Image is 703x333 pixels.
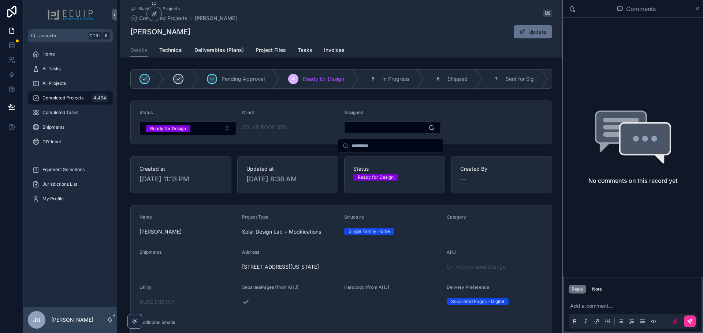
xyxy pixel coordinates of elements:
a: Home [28,48,113,61]
span: Sent for Sig [506,75,534,83]
button: Update [514,25,552,38]
div: Separated Pages - Digital [451,298,504,305]
a: [PERSON_NAME] [195,15,237,22]
a: Completed Projects4,494 [28,91,113,105]
a: Deliverables (Plans) [194,43,244,58]
span: Equiment Selections [42,167,85,173]
span: Created at [140,165,222,173]
span: K [103,33,109,39]
a: Un-incorporated Orange [447,263,506,270]
span: In Progress [382,75,409,83]
span: DIY Input [42,139,61,145]
span: Address [242,249,259,255]
span: Completed Projects [42,95,83,101]
span: Comments [626,4,656,13]
span: -- [447,228,451,235]
a: Technical [159,43,183,58]
span: Completed Tasks [42,110,78,116]
span: Deliverables (Plans) [194,46,244,54]
a: Shipments [28,121,113,134]
span: JB [33,315,40,324]
span: Client [242,110,254,115]
span: Status [353,165,436,173]
span: Ready for Design [303,75,344,83]
span: -- [460,174,466,184]
span: 5 [372,76,374,82]
span: Structure [344,214,364,220]
a: Tasks [298,43,312,58]
span: Hardcopy (from AHJ) [344,284,389,290]
a: Equiment Selections [28,163,113,176]
span: Additional Emails [140,319,175,325]
span: AHJ [447,249,456,255]
a: DUKE ENERGY [140,298,175,306]
button: Reply [569,285,586,294]
span: Project Type [242,214,268,220]
span: Created By [460,165,543,173]
span: Solar Design Lab + Modifications [242,228,321,235]
h1: [PERSON_NAME] [130,27,190,37]
div: Ready for Design [150,125,186,132]
a: SOLAR ROOF GEN [242,124,287,131]
span: Assigned [344,110,363,115]
div: Ready for Design [358,174,394,181]
span: Shipments [140,249,161,255]
button: Jump to...CtrlK [28,29,113,42]
a: Invoices [324,43,345,58]
a: Completed Projects [130,15,187,22]
a: My Profile [28,192,113,205]
span: Name [140,214,152,220]
span: Shipped [447,75,468,83]
span: -- [344,298,349,306]
p: [PERSON_NAME] [51,316,93,323]
a: Details [130,43,148,57]
a: Completed Tasks [28,106,113,119]
span: [DATE] 11:13 PM [140,174,222,184]
span: Pending Approval [222,75,265,83]
span: [PERSON_NAME] [140,228,236,235]
span: Ctrl [89,32,102,39]
div: scrollable content [23,42,117,215]
span: Utility [140,284,152,290]
div: 4,494 [92,94,108,102]
a: Project Files [256,43,286,58]
button: Select Button [344,121,441,134]
span: Updated at [246,165,329,173]
span: Category [447,214,466,220]
span: Jump to... [39,33,86,39]
span: Home [42,51,55,57]
span: -- [140,263,144,270]
span: 6 [437,76,439,82]
a: All Tasks [28,62,113,75]
span: Shipments [42,124,64,130]
span: All Projects [42,80,66,86]
span: Status [140,110,153,115]
span: Tasks [298,46,312,54]
span: My Profile [42,196,64,202]
span: Details [130,46,148,54]
span: 4 [292,76,295,82]
span: Delivery Preference [447,284,489,290]
span: Completed Projects [139,15,187,22]
button: Select Button [140,121,236,135]
a: Back to All Projects [130,6,180,12]
span: 7 [495,76,498,82]
button: Note [589,285,605,294]
img: App logo [47,9,93,20]
span: [STREET_ADDRESS][US_STATE] [242,263,441,270]
span: Technical [159,46,183,54]
span: Jurisdictions List [42,181,77,187]
div: Note [592,286,602,292]
h2: No comments on this record yet [588,176,677,185]
span: All Tasks [42,66,61,72]
span: Invoices [324,46,345,54]
span: [DATE] 8:38 AM [246,174,329,184]
span: Project Files [256,46,286,54]
a: DIY Input [28,135,113,148]
span: SeparatePages (from AHJ) [242,284,298,290]
span: Back to All Projects [139,6,180,12]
